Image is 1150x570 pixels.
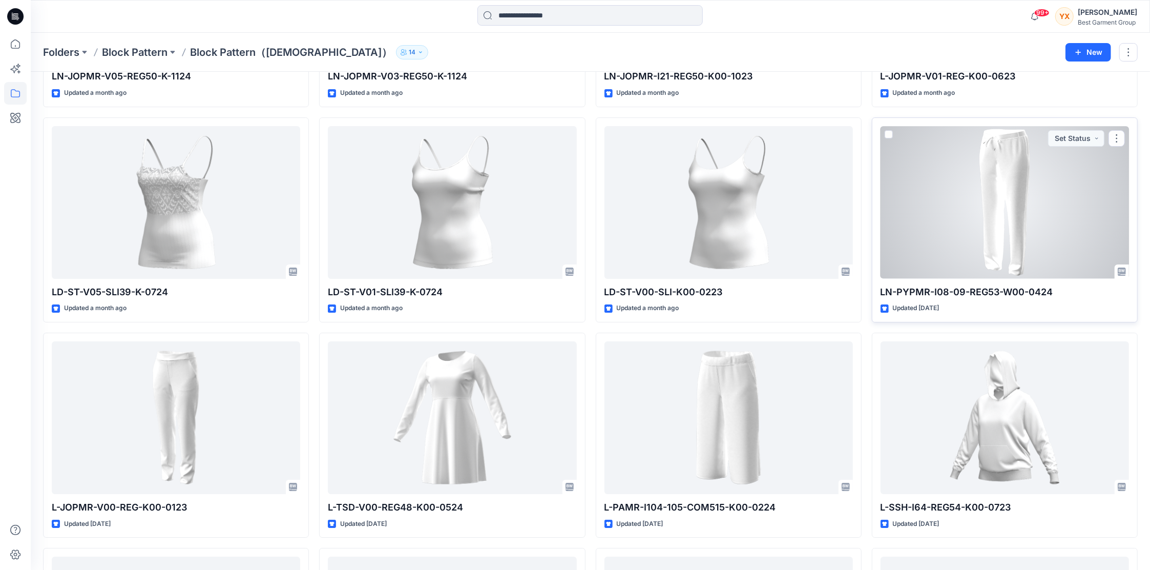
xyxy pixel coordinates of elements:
[43,45,79,59] a: Folders
[52,285,300,299] p: LD-ST-V05-SLI39-K-0724
[340,519,387,530] p: Updated [DATE]
[1055,7,1074,26] div: YX
[328,126,576,279] a: LD-ST-V01-SLI39-K-0724
[64,303,127,314] p: Updated a month ago
[617,88,679,98] p: Updated a month ago
[409,47,415,58] p: 14
[1065,43,1111,62] button: New
[881,285,1129,299] p: LN-PYPMR-I08-09-REG53-W00-0424
[340,88,403,98] p: Updated a month ago
[617,303,679,314] p: Updated a month ago
[893,303,939,314] p: Updated [DATE]
[328,285,576,299] p: LD-ST-V01-SLI39-K-0724
[1078,6,1137,18] div: [PERSON_NAME]
[893,519,939,530] p: Updated [DATE]
[328,341,576,494] a: L-TSD-V00-REG48-K00-0524
[604,126,853,279] a: LD-ST-V00-SLI-K00-0223
[604,285,853,299] p: LD-ST-V00-SLI-K00-0223
[52,500,300,515] p: L-JOPMR-V00-REG-K00-0123
[881,69,1129,84] p: L-JOPMR-V01-REG-K00-0623
[340,303,403,314] p: Updated a month ago
[1034,9,1050,17] span: 99+
[328,69,576,84] p: LN-JOPMR-V03-REG50-K-1124
[604,500,853,515] p: L-PAMR-I104-105-COM515-K00-0224
[52,341,300,494] a: L-JOPMR-V00-REG-K00-0123
[190,45,392,59] p: Block Pattern（[DEMOGRAPHIC_DATA]）
[604,341,853,494] a: L-PAMR-I104-105-COM515-K00-0224
[893,88,955,98] p: Updated a month ago
[52,69,300,84] p: LN-JOPMR-V05-REG50-K-1124
[52,126,300,279] a: LD-ST-V05-SLI39-K-0724
[64,88,127,98] p: Updated a month ago
[881,126,1129,279] a: LN-PYPMR-I08-09-REG53-W00-0424
[881,341,1129,494] a: L-SSH-I64-REG54-K00-0723
[328,500,576,515] p: L-TSD-V00-REG48-K00-0524
[617,519,663,530] p: Updated [DATE]
[102,45,168,59] a: Block Pattern
[1078,18,1137,26] div: Best Garment Group
[396,45,428,59] button: 14
[604,69,853,84] p: LN-JOPMR-I21-REG50-K00-1023
[881,500,1129,515] p: L-SSH-I64-REG54-K00-0723
[64,519,111,530] p: Updated [DATE]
